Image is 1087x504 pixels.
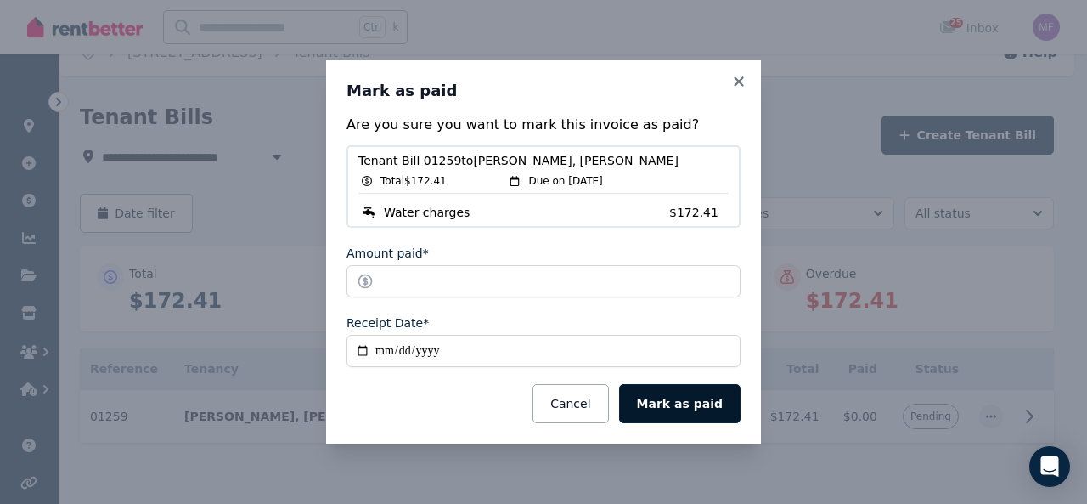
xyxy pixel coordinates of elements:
div: Open Intercom Messenger [1029,446,1070,487]
span: Tenant Bill 01259 to [PERSON_NAME], [PERSON_NAME] [358,152,729,169]
button: Mark as paid [619,384,741,423]
span: Total $172.41 [380,174,447,188]
h3: Mark as paid [346,81,741,101]
button: Cancel [532,384,608,423]
label: Amount paid* [346,245,429,262]
span: $172.41 [669,204,729,221]
span: Water charges [384,204,470,221]
label: Receipt Date* [346,314,429,331]
span: Due on [DATE] [528,174,602,188]
p: Are you sure you want to mark this invoice as paid? [346,115,741,135]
